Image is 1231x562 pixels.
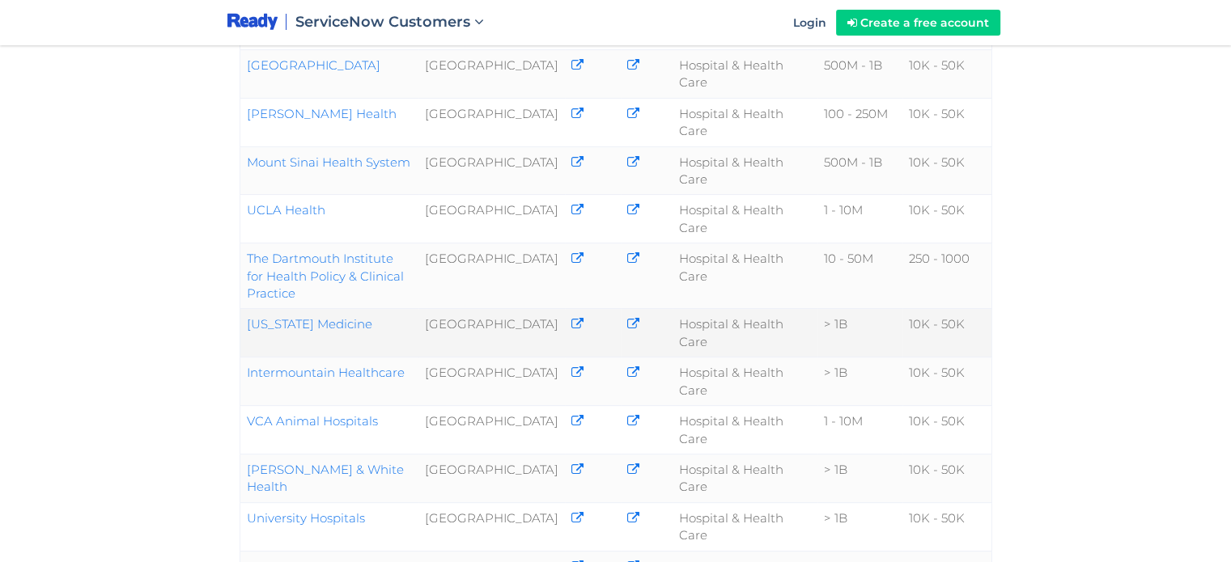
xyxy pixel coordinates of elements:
td: > 1B [817,502,903,551]
td: [GEOGRAPHIC_DATA] [418,146,565,195]
span: Login [793,15,826,30]
a: VCA Animal Hospitals [247,413,378,429]
td: Hospital & Health Care [673,146,817,195]
td: > 1B [817,357,903,406]
a: Create a free account [836,10,1000,36]
a: [US_STATE] Medicine [247,316,372,332]
td: [GEOGRAPHIC_DATA] [418,195,565,243]
td: Hospital & Health Care [673,195,817,243]
td: 100 - 250M [817,98,903,146]
a: The Dartmouth Institute for Health Policy & Clinical Practice [247,251,404,301]
td: 10 - 50M [817,243,903,309]
td: [GEOGRAPHIC_DATA] [418,98,565,146]
td: 10K - 50K [902,309,991,357]
td: Hospital & Health Care [673,98,817,146]
td: [GEOGRAPHIC_DATA] [418,49,565,98]
td: [GEOGRAPHIC_DATA] [418,309,565,357]
td: > 1B [817,309,903,357]
td: [GEOGRAPHIC_DATA] [418,406,565,454]
img: logo [227,12,278,32]
a: UCLA Health [247,202,325,218]
td: Hospital & Health Care [673,357,817,406]
td: Hospital & Health Care [673,243,817,309]
td: 500M - 1B [817,146,903,195]
a: [PERSON_NAME] Health [247,106,397,121]
td: 10K - 50K [902,406,991,454]
td: 250 - 1000 [902,243,991,309]
td: 10K - 50K [902,454,991,503]
a: Mount Sinai Health System [247,154,410,170]
td: 10K - 50K [902,357,991,406]
td: Hospital & Health Care [673,454,817,503]
td: Hospital & Health Care [673,406,817,454]
td: 10K - 50K [902,98,991,146]
a: Intermountain Healthcare [247,365,405,380]
td: 1 - 10M [817,406,903,454]
a: [GEOGRAPHIC_DATA] [247,57,380,73]
td: Hospital & Health Care [673,502,817,551]
td: 10K - 50K [902,195,991,243]
td: [GEOGRAPHIC_DATA] [418,454,565,503]
td: 1 - 10M [817,195,903,243]
a: University Hospitals [247,510,365,526]
td: 10K - 50K [902,502,991,551]
td: Hospital & Health Care [673,309,817,357]
td: [GEOGRAPHIC_DATA] [418,357,565,406]
a: [PERSON_NAME] & White Health [247,462,404,494]
td: Hospital & Health Care [673,49,817,98]
td: 10K - 50K [902,49,991,98]
td: > 1B [817,454,903,503]
td: [GEOGRAPHIC_DATA] [418,243,565,309]
a: Login [783,2,836,43]
td: 500M - 1B [817,49,903,98]
td: 10K - 50K [902,146,991,195]
span: ServiceNow Customers [295,13,470,31]
td: [GEOGRAPHIC_DATA] [418,502,565,551]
